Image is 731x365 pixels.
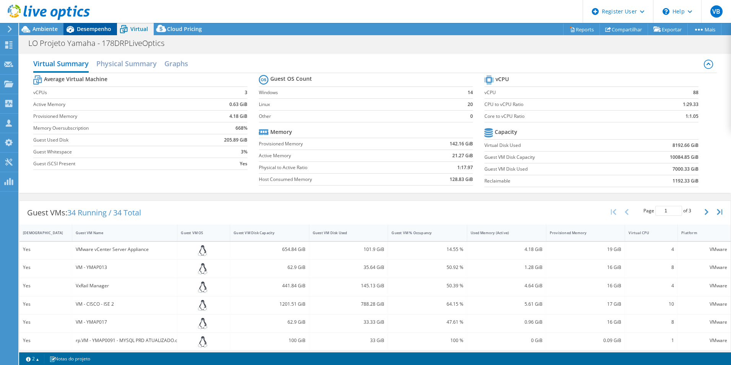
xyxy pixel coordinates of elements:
[240,160,247,168] b: Yes
[234,300,305,308] div: 1201.51 GiB
[471,300,543,308] div: 5.61 GiB
[164,56,188,71] h2: Graphs
[32,25,58,33] span: Ambiente
[23,282,68,290] div: Yes
[655,206,682,216] input: jump to page
[23,336,68,345] div: Yes
[167,25,202,33] span: Cloud Pricing
[313,282,385,290] div: 145.13 GiB
[44,354,96,363] a: Notas do projeto
[313,245,385,254] div: 101.9 GiB
[245,89,247,96] b: 3
[391,300,463,308] div: 64.15 %
[76,230,165,235] div: Guest VM Name
[33,136,196,144] label: Guest Used Disk
[33,56,89,73] h2: Virtual Summary
[550,263,622,272] div: 16 GiB
[270,128,292,136] b: Memory
[550,230,612,235] div: Provisioned Memory
[391,263,463,272] div: 50.92 %
[23,318,68,326] div: Yes
[313,318,385,326] div: 33.33 GiB
[693,89,699,96] b: 88
[550,282,622,290] div: 16 GiB
[470,112,473,120] b: 0
[33,101,196,108] label: Active Memory
[76,263,174,272] div: VM - YMAP013
[23,263,68,272] div: Yes
[259,101,453,108] label: Linux
[495,75,509,83] b: vCPU
[550,300,622,308] div: 17 GiB
[241,148,247,156] b: 3%
[484,142,624,149] label: Virtual Disk Used
[181,230,217,235] div: Guest VM OS
[471,245,543,254] div: 4.18 GiB
[484,89,642,96] label: vCPU
[391,336,463,345] div: 100 %
[550,336,622,345] div: 0.09 GiB
[673,165,699,173] b: 7000.33 GiB
[19,201,149,225] div: Guest VMs:
[681,282,727,290] div: VMware
[67,207,141,218] span: 34 Running / 34 Total
[629,245,674,254] div: 4
[234,245,305,254] div: 654.84 GiB
[229,112,247,120] b: 4.18 GiB
[471,230,533,235] div: Used Memory (Active)
[550,318,622,326] div: 16 GiB
[33,148,196,156] label: Guest Whitespace
[450,140,473,148] b: 142.16 GiB
[471,336,543,345] div: 0 GiB
[629,336,674,345] div: 1
[484,153,624,161] label: Guest VM Disk Capacity
[670,153,699,161] b: 10084.85 GiB
[663,8,669,15] svg: \n
[33,160,196,168] label: Guest iSCSI Present
[236,124,247,132] b: 668%
[234,318,305,326] div: 62.9 GiB
[234,230,296,235] div: Guest VM Disk Capacity
[484,165,624,173] label: Guest VM Disk Used
[33,89,196,96] label: vCPUs
[629,230,665,235] div: Virtual CPU
[76,282,174,290] div: VxRail Manager
[23,300,68,308] div: Yes
[76,336,174,345] div: rp.VM - YMAP0091 - MYSQL PRD ATUALIZADO.copy.shadow
[681,230,718,235] div: Platform
[21,354,44,363] a: 2
[76,245,174,254] div: VMware vCenter Server Appliance
[673,142,699,149] b: 8192.66 GiB
[234,336,305,345] div: 100 GiB
[550,245,622,254] div: 19 GiB
[452,152,473,160] b: 21.27 GiB
[313,263,385,272] div: 35.64 GiB
[270,75,312,83] b: Guest OS Count
[599,23,648,35] a: Compartilhar
[681,263,727,272] div: VMware
[686,112,699,120] b: 1:1.05
[681,318,727,326] div: VMware
[234,263,305,272] div: 62.9 GiB
[629,300,674,308] div: 10
[643,206,691,216] span: Page of
[629,318,674,326] div: 8
[484,177,624,185] label: Reclaimable
[468,101,473,108] b: 20
[683,101,699,108] b: 1:29.33
[25,39,176,47] h1: LO Projeto Yamaha - 178DRPLiveOptics
[229,101,247,108] b: 0.63 GiB
[259,112,453,120] label: Other
[313,230,375,235] div: Guest VM Disk Used
[23,230,59,235] div: [DEMOGRAPHIC_DATA]
[681,245,727,254] div: VMware
[563,23,600,35] a: Reports
[681,336,727,345] div: VMware
[673,177,699,185] b: 1192.33 GiB
[681,300,727,308] div: VMware
[629,282,674,290] div: 4
[495,128,517,136] b: Capacity
[76,300,174,308] div: VM - CISCO - ISE 2
[687,23,721,35] a: Mais
[468,89,473,96] b: 14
